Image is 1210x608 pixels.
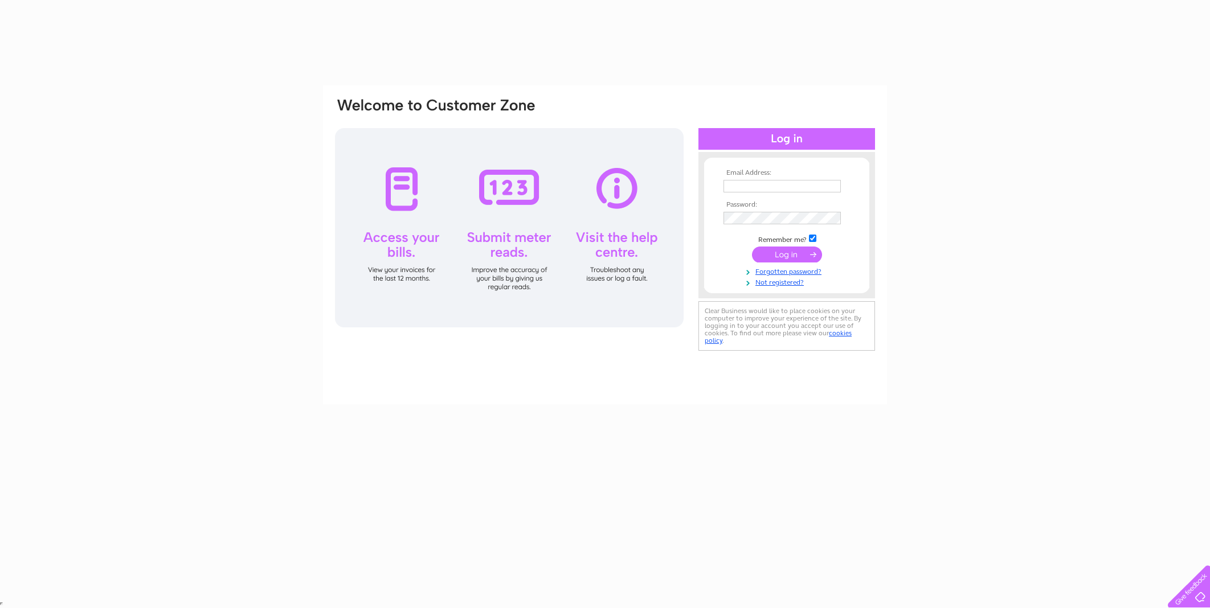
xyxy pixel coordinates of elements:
[721,169,853,177] th: Email Address:
[721,233,853,244] td: Remember me?
[698,301,875,351] div: Clear Business would like to place cookies on your computer to improve your experience of the sit...
[723,276,853,287] a: Not registered?
[721,201,853,209] th: Password:
[705,329,852,344] a: cookies policy
[723,265,853,276] a: Forgotten password?
[752,247,822,262] input: Submit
